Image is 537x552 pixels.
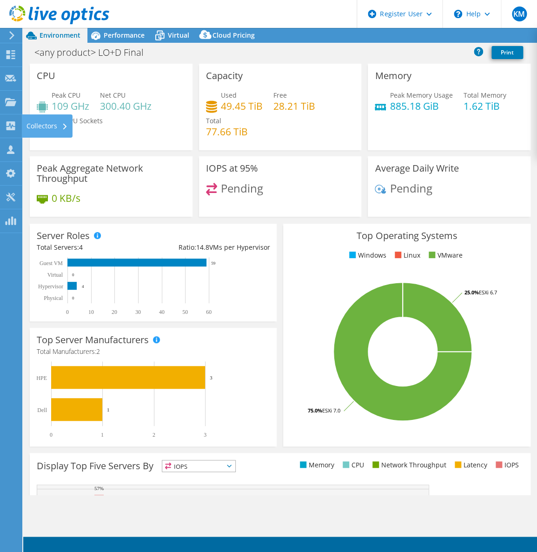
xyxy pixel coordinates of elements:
[206,126,248,137] h4: 77.66 TiB
[426,250,463,260] li: VMware
[491,46,523,59] a: Print
[206,116,221,125] span: Total
[454,10,462,18] svg: \n
[72,296,74,300] text: 0
[104,31,145,40] span: Performance
[206,71,243,81] h3: Capacity
[375,71,411,81] h3: Memory
[40,260,63,266] text: Guest VM
[65,116,103,125] span: CPU Sockets
[464,289,479,296] tspan: 25.0%
[52,101,89,111] h4: 109 GHz
[94,485,104,491] text: 57%
[452,460,487,470] li: Latency
[66,309,69,315] text: 0
[479,289,497,296] tspan: ESXi 6.7
[390,91,452,100] span: Peak Memory Usage
[30,47,158,58] h1: <any product> LO+D Final
[162,460,235,472] span: IOPS
[100,101,152,111] h4: 300.40 GHz
[50,432,53,438] text: 0
[347,250,386,260] li: Windows
[182,309,188,315] text: 50
[79,243,83,252] span: 4
[38,283,63,290] text: Hypervisor
[71,494,80,500] text: 51%
[210,375,212,380] text: 3
[37,71,55,81] h3: CPU
[392,250,420,260] li: Linux
[211,261,216,266] text: 59
[212,31,255,40] span: Cloud Pricing
[37,231,90,241] h3: Server Roles
[22,114,73,138] div: Collectors
[107,407,110,412] text: 1
[322,407,340,414] tspan: ESXi 7.0
[196,243,209,252] span: 14.8
[340,460,364,470] li: CPU
[206,309,212,315] text: 60
[47,272,63,278] text: Virtual
[221,101,263,111] h4: 49.45 TiB
[72,273,74,277] text: 0
[390,101,452,111] h4: 885.18 GiB
[493,460,519,470] li: IOPS
[153,242,270,253] div: Ratio: VMs per Hypervisor
[273,91,287,100] span: Free
[101,432,104,438] text: 1
[390,180,432,196] span: Pending
[290,231,523,241] h3: Top Operating Systems
[135,309,141,315] text: 30
[88,309,94,315] text: 10
[82,284,84,289] text: 4
[36,375,47,381] text: HPE
[512,7,527,21] span: KM
[298,460,334,470] li: Memory
[40,31,80,40] span: Environment
[112,309,117,315] text: 20
[65,126,103,137] h4: 7
[37,335,149,345] h3: Top Server Manufacturers
[370,460,446,470] li: Network Throughput
[37,242,153,253] div: Total Servers:
[37,163,186,184] h3: Peak Aggregate Network Throughput
[168,31,189,40] span: Virtual
[44,295,63,301] text: Physical
[37,407,47,413] text: Dell
[159,309,165,315] text: 40
[221,91,237,100] span: Used
[273,101,315,111] h4: 28.21 TiB
[37,346,270,357] h4: Total Manufacturers:
[152,432,155,438] text: 2
[463,101,506,111] h4: 1.62 TiB
[204,432,206,438] text: 3
[100,91,126,100] span: Net CPU
[206,163,258,173] h3: IOPS at 95%
[375,163,458,173] h3: Average Daily Write
[52,91,80,100] span: Peak CPU
[52,193,80,203] h4: 0 KB/s
[96,347,100,356] span: 2
[221,180,263,196] span: Pending
[463,91,506,100] span: Total Memory
[308,407,322,414] tspan: 75.0%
